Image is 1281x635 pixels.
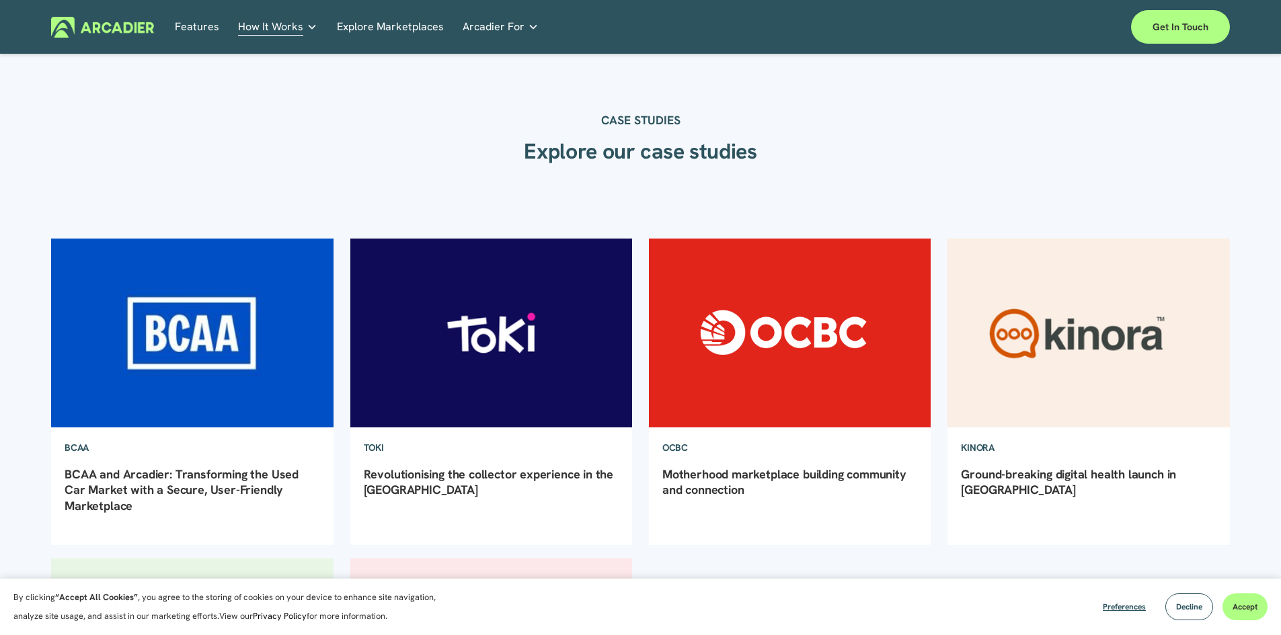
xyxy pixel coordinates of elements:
[337,17,444,38] a: Explore Marketplaces
[662,466,906,497] a: Motherhood marketplace building community and connection
[1093,593,1156,620] button: Preferences
[946,238,1231,428] img: Ground-breaking digital health launch in Australia
[65,466,299,513] a: BCAA and Arcadier: Transforming the Used Car Market with a Secure, User-Friendly Marketplace
[55,591,138,603] strong: “Accept All Cookies”
[463,17,539,38] a: folder dropdown
[947,428,1007,467] a: Kinora
[601,112,681,128] strong: CASE STUDIES
[364,466,614,497] a: Revolutionising the collector experience in the [GEOGRAPHIC_DATA]
[51,428,102,467] a: BCAA
[1222,593,1268,620] button: Accept
[13,588,451,626] p: By clicking , you agree to the storing of cookies on your device to enhance site navigation, anal...
[253,610,307,622] a: Privacy Policy
[1233,601,1257,612] span: Accept
[175,17,219,38] a: Features
[961,466,1176,497] a: Ground-breaking digital health launch in [GEOGRAPHIC_DATA]
[51,17,154,38] img: Arcadier
[350,428,397,467] a: TOKI
[50,238,335,428] img: BCAA and Arcadier: Transforming the Used Car Market with a Secure, User-Friendly Marketplace
[463,17,525,36] span: Arcadier For
[649,428,701,467] a: OCBC
[1131,10,1230,44] a: Get in touch
[348,238,633,428] img: Revolutionising the collector experience in the Philippines
[238,17,317,38] a: folder dropdown
[648,238,933,428] img: Motherhood marketplace building community and connection
[1176,601,1202,612] span: Decline
[238,17,303,36] span: How It Works
[524,137,756,165] strong: Explore our case studies
[1165,593,1213,620] button: Decline
[1103,601,1146,612] span: Preferences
